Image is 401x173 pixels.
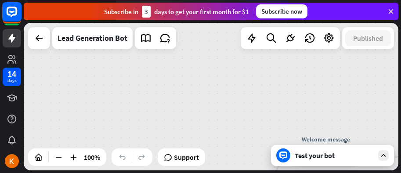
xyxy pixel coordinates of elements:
div: Subscribe in days to get your first month for $1 [104,6,249,18]
div: 14 [7,70,16,78]
a: 14 days [3,68,21,86]
div: Test your bot [295,151,374,160]
span: Support [174,150,199,164]
button: Open LiveChat chat widget [7,4,33,30]
div: 100% [81,150,103,164]
div: days [7,78,16,84]
div: Welcome message [286,135,365,144]
button: Published [345,30,391,46]
div: Subscribe now [256,4,307,18]
div: Lead Generation Bot [58,27,127,49]
div: 3 [142,6,151,18]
